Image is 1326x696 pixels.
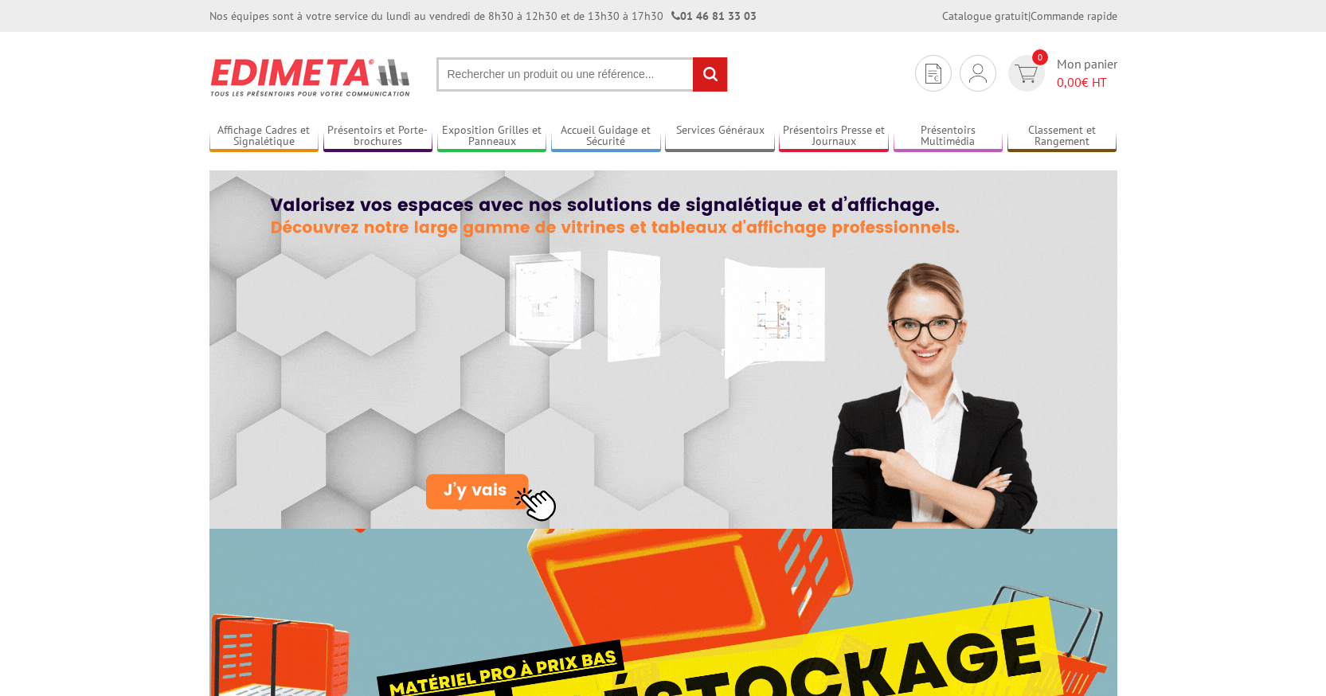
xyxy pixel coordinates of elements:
a: Classement et Rangement [1007,123,1117,150]
a: Commande rapide [1031,9,1117,23]
a: devis rapide 0 Mon panier 0,00€ HT [1004,55,1117,92]
img: Présentoir, panneau, stand - Edimeta - PLV, affichage, mobilier bureau, entreprise [209,48,413,107]
span: 0 [1032,49,1048,65]
a: Exposition Grilles et Panneaux [437,123,547,150]
span: € HT [1057,73,1117,92]
img: devis rapide [969,64,987,83]
span: 0,00 [1057,74,1082,90]
a: Accueil Guidage et Sécurité [551,123,661,150]
a: Présentoirs Multimédia [894,123,1003,150]
img: devis rapide [1015,65,1038,83]
div: | [942,8,1117,24]
img: devis rapide [925,64,941,84]
a: Affichage Cadres et Signalétique [209,123,319,150]
a: Catalogue gratuit [942,9,1028,23]
div: Nos équipes sont à votre service du lundi au vendredi de 8h30 à 12h30 et de 13h30 à 17h30 [209,8,757,24]
a: Présentoirs et Porte-brochures [323,123,433,150]
a: Présentoirs Presse et Journaux [779,123,889,150]
strong: 01 46 81 33 03 [671,9,757,23]
span: Mon panier [1057,55,1117,92]
input: Rechercher un produit ou une référence... [436,57,728,92]
a: Services Généraux [665,123,775,150]
input: rechercher [693,57,727,92]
